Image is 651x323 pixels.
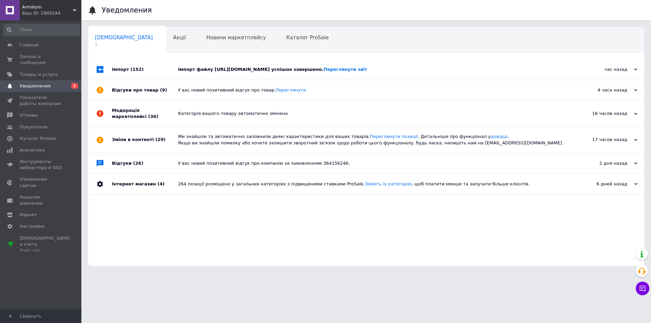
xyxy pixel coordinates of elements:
[20,136,56,142] span: Каталог ProSale
[157,181,164,186] span: (4)
[95,35,153,41] span: [DEMOGRAPHIC_DATA]
[20,247,70,254] div: Prom топ
[20,194,63,206] span: Кошелек компании
[112,59,178,80] div: Імпорт
[148,114,158,119] span: (36)
[133,161,143,166] span: (26)
[276,87,306,93] a: Переглянути
[95,42,153,47] span: 1
[3,24,80,36] input: Поиск
[20,212,37,218] span: Маркет
[178,181,570,187] div: 264 позиції розміщено у загальних категоріях з підвищеними ставками ProSale. , щоб платити менше ...
[102,6,152,14] h1: Уведомления
[491,134,508,139] a: довідці
[112,174,178,194] div: Інтернет магазин
[112,80,178,100] div: Відгуки про товар
[178,134,570,146] div: Ми знайшли та автоматично заповнили деякі характеристики для ваших товарів. . Детальніше про функ...
[20,42,39,48] span: Главная
[570,181,637,187] div: 6 дней назад
[20,54,63,66] span: Заказы и сообщения
[570,66,637,73] div: час назад
[71,83,78,89] span: 1
[173,35,186,41] span: Акції
[365,181,412,186] a: Змініть їх категорію
[20,159,63,171] span: Инструменты вебмастера и SEO
[112,153,178,174] div: Відгуки
[131,67,144,72] span: (152)
[178,66,570,73] div: Імпорт файлу [URL][DOMAIN_NAME] успішно завершено.
[570,110,637,117] div: 16 часов назад
[636,282,649,295] button: Чат с покупателем
[22,10,81,16] div: Ваш ID: 2905244
[20,235,70,254] span: [DEMOGRAPHIC_DATA] и счета
[570,160,637,166] div: 2 дня назад
[206,35,266,41] span: Новини маркетплейсу
[112,127,178,153] div: Зміни в контенті
[570,87,637,93] div: 4 часа назад
[155,137,165,142] span: (29)
[22,4,73,10] span: Armikom
[160,87,167,93] span: (9)
[20,112,38,118] span: Отзывы
[286,35,329,41] span: Каталог ProSale
[112,101,178,126] div: Модерація маркетплейсі
[323,67,367,72] a: Переглянути звіт
[20,95,63,107] span: Показатели работы компании
[20,72,58,78] span: Товары и услуги
[20,124,47,130] span: Покупатели
[370,134,418,139] a: Переглянути позиції
[20,83,51,89] span: Уведомления
[178,110,570,117] div: Категорія вашого товару автоматично змінена
[178,160,570,166] div: У вас новий позитивний відгук про компанію за замовленням 364156246.
[20,176,63,188] span: Управление сайтом
[20,223,44,229] span: Настройки
[570,137,637,143] div: 17 часов назад
[178,87,570,93] div: У вас новий позитивний відгук про товар.
[20,147,45,153] span: Аналитика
